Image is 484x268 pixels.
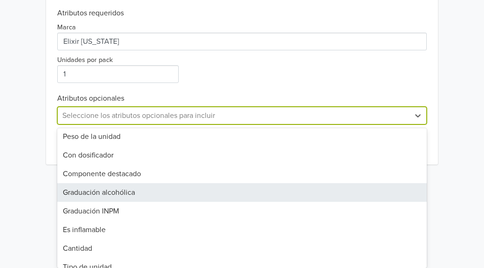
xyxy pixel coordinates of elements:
h6: Atributos opcionales [57,94,427,103]
div: Graduación INPM [57,202,427,220]
label: Unidades por pack [57,55,113,65]
div: Componente destacado [57,165,427,183]
div: Cantidad [57,239,427,258]
div: Graduación alcohólica [57,183,427,202]
div: Peso de la unidad [57,127,427,146]
label: Marca [57,22,76,33]
div: Es inflamable [57,220,427,239]
h6: Atributos requeridos [57,9,427,18]
div: Con dosificador [57,146,427,165]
